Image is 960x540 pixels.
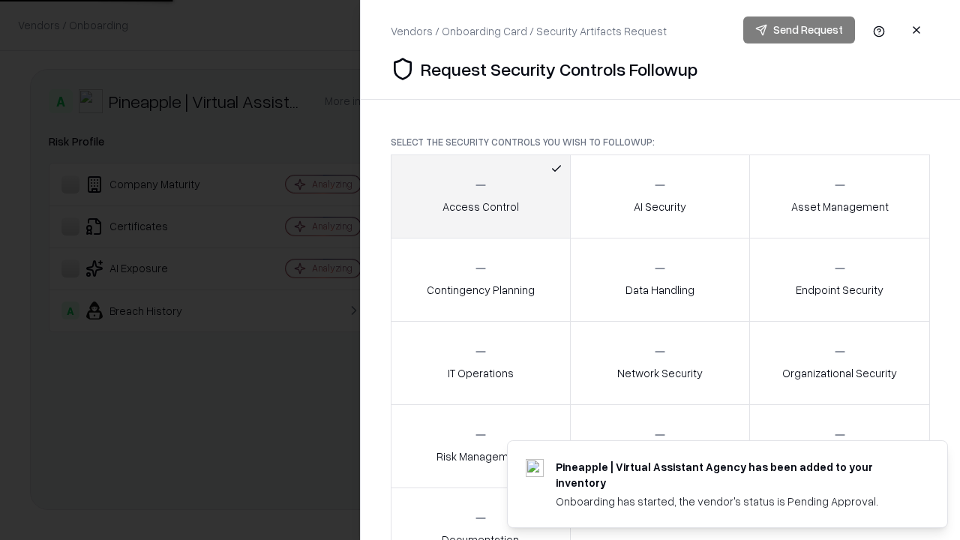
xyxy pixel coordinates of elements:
p: Access Control [442,199,519,214]
p: Risk Management [436,448,525,464]
button: Threat Management [749,404,930,488]
button: Risk Management [391,404,571,488]
p: Organizational Security [782,365,897,381]
button: AI Security [570,154,751,238]
div: Onboarding has started, the vendor's status is Pending Approval. [556,493,911,509]
button: IT Operations [391,321,571,405]
button: Network Security [570,321,751,405]
div: Vendors / Onboarding Card / Security Artifacts Request [391,23,667,39]
p: Asset Management [791,199,889,214]
p: Request Security Controls Followup [421,57,697,81]
img: trypineapple.com [526,459,544,477]
button: Access Control [391,154,571,238]
button: Contingency Planning [391,238,571,322]
p: Endpoint Security [796,282,883,298]
p: AI Security [634,199,686,214]
button: Organizational Security [749,321,930,405]
button: Data Handling [570,238,751,322]
p: Data Handling [625,282,694,298]
button: Asset Management [749,154,930,238]
p: IT Operations [448,365,514,381]
p: Select the security controls you wish to followup: [391,136,930,148]
p: Contingency Planning [427,282,535,298]
button: Endpoint Security [749,238,930,322]
button: Security Incidents [570,404,751,488]
p: Network Security [617,365,703,381]
div: Pineapple | Virtual Assistant Agency has been added to your inventory [556,459,911,490]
